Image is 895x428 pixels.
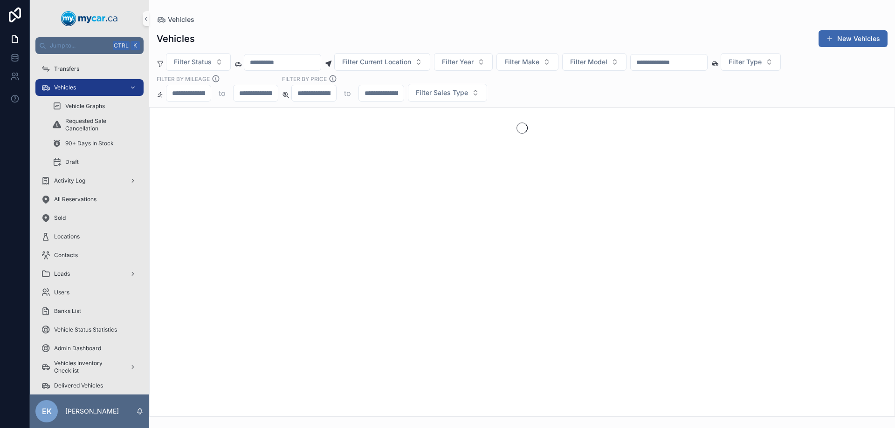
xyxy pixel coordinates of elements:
[54,270,70,278] span: Leads
[434,53,493,71] button: Select Button
[54,65,79,73] span: Transfers
[35,210,144,226] a: Sold
[819,30,888,47] button: New Vehicles
[65,407,119,416] p: [PERSON_NAME]
[65,117,134,132] span: Requested Sale Cancellation
[282,75,327,83] label: FILTER BY PRICE
[729,57,762,67] span: Filter Type
[35,172,144,189] a: Activity Log
[54,84,76,91] span: Vehicles
[342,57,411,67] span: Filter Current Location
[35,359,144,375] a: Vehicles Inventory Checklist
[65,140,114,147] span: 90+ Days In Stock
[570,57,607,67] span: Filter Model
[442,57,474,67] span: Filter Year
[54,196,96,203] span: All Reservations
[131,42,139,49] span: K
[35,247,144,264] a: Contacts
[334,53,430,71] button: Select Button
[47,116,144,133] a: Requested Sale Cancellation
[35,228,144,245] a: Locations
[35,265,144,282] a: Leads
[54,289,69,296] span: Users
[35,321,144,338] a: Vehicle Status Statistics
[219,88,226,99] p: to
[54,307,81,315] span: Banks List
[35,61,144,77] a: Transfers
[168,15,194,24] span: Vehicles
[157,75,210,83] label: Filter By Mileage
[42,406,52,417] span: EK
[344,88,351,99] p: to
[35,37,144,54] button: Jump to...CtrlK
[504,57,539,67] span: Filter Make
[113,41,130,50] span: Ctrl
[157,32,195,45] h1: Vehicles
[47,98,144,115] a: Vehicle Graphs
[50,42,109,49] span: Jump to...
[562,53,626,71] button: Select Button
[30,54,149,394] div: scrollable content
[35,79,144,96] a: Vehicles
[65,102,105,110] span: Vehicle Graphs
[408,84,487,102] button: Select Button
[35,377,144,394] a: Delivered Vehicles
[166,53,231,71] button: Select Button
[157,15,194,24] a: Vehicles
[54,360,122,374] span: Vehicles Inventory Checklist
[47,135,144,152] a: 90+ Days In Stock
[54,345,101,352] span: Admin Dashboard
[496,53,558,71] button: Select Button
[35,303,144,319] a: Banks List
[65,158,79,166] span: Draft
[54,177,85,184] span: Activity Log
[35,340,144,357] a: Admin Dashboard
[174,57,212,67] span: Filter Status
[54,326,117,333] span: Vehicle Status Statistics
[416,88,468,97] span: Filter Sales Type
[54,214,66,222] span: Sold
[54,251,78,259] span: Contacts
[47,154,144,170] a: Draft
[35,284,144,301] a: Users
[721,53,781,71] button: Select Button
[54,233,80,240] span: Locations
[35,191,144,208] a: All Reservations
[54,382,103,389] span: Delivered Vehicles
[61,11,118,26] img: App logo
